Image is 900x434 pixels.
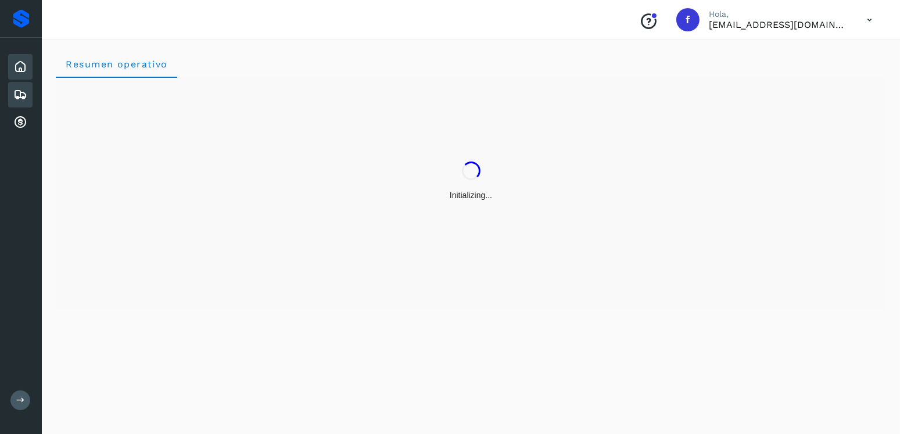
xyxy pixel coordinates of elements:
div: Cuentas por cobrar [8,110,33,135]
p: facturacion@expresssanjavier.com [709,19,848,30]
div: Inicio [8,54,33,80]
span: Resumen operativo [65,59,168,70]
div: Embarques [8,82,33,107]
p: Hola, [709,9,848,19]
